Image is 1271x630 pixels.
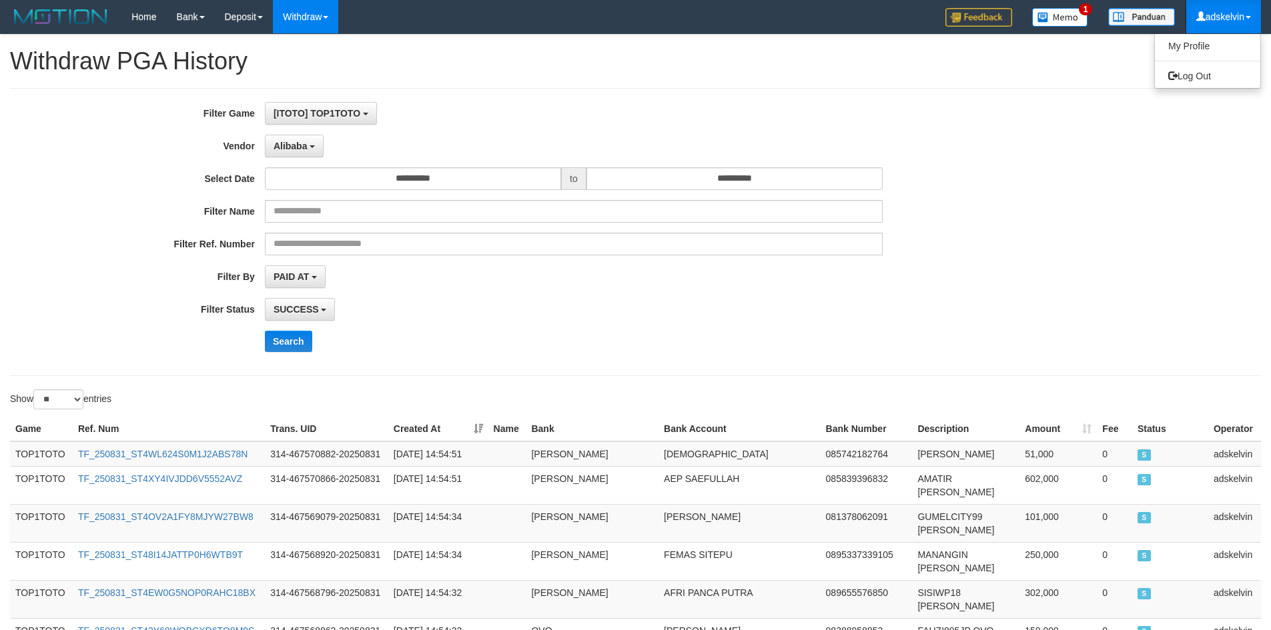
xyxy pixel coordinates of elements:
[1208,466,1261,504] td: adskelvin
[821,466,913,504] td: 085839396832
[10,417,73,441] th: Game
[265,331,312,352] button: Search
[821,542,913,580] td: 0895337339105
[1132,417,1208,441] th: Status
[526,466,659,504] td: [PERSON_NAME]
[1019,504,1097,542] td: 101,000
[912,441,1019,467] td: [PERSON_NAME]
[821,580,913,618] td: 089655576850
[1208,504,1261,542] td: adskelvin
[265,542,388,580] td: 314-467568920-20250831
[561,167,586,190] span: to
[1155,67,1260,85] a: Log Out
[388,542,488,580] td: [DATE] 14:54:34
[388,441,488,467] td: [DATE] 14:54:51
[10,441,73,467] td: TOP1TOTO
[265,298,336,321] button: SUCCESS
[659,466,820,504] td: AEP SAEFULLAH
[265,265,326,288] button: PAID AT
[1208,580,1261,618] td: adskelvin
[912,504,1019,542] td: GUMELCITY99 [PERSON_NAME]
[1208,441,1261,467] td: adskelvin
[10,48,1261,75] h1: Withdraw PGA History
[526,542,659,580] td: [PERSON_NAME]
[526,504,659,542] td: [PERSON_NAME]
[78,511,254,522] a: TF_250831_ST4OV2A1FY8MJYW27BW8
[265,135,324,157] button: Alibaba
[1155,37,1260,55] a: My Profile
[265,102,377,125] button: [ITOTO] TOP1TOTO
[265,504,388,542] td: 314-467569079-20250831
[274,304,319,315] span: SUCCESS
[821,417,913,441] th: Bank Number
[1019,542,1097,580] td: 250,000
[388,580,488,618] td: [DATE] 14:54:32
[659,441,820,467] td: [DEMOGRAPHIC_DATA]
[1208,417,1261,441] th: Operator
[1097,441,1132,467] td: 0
[1097,417,1132,441] th: Fee
[1019,580,1097,618] td: 302,000
[912,417,1019,441] th: Description
[659,580,820,618] td: AFRI PANCA PUTRA
[274,271,309,282] span: PAID AT
[1019,466,1097,504] td: 602,000
[1138,512,1151,523] span: SUCCESS
[10,466,73,504] td: TOP1TOTO
[33,389,83,409] select: Showentries
[1097,542,1132,580] td: 0
[265,417,388,441] th: Trans. UID
[1138,474,1151,485] span: SUCCESS
[1138,449,1151,461] span: SUCCESS
[10,389,111,409] label: Show entries
[526,580,659,618] td: [PERSON_NAME]
[526,417,659,441] th: Bank
[1138,550,1151,561] span: SUCCESS
[912,580,1019,618] td: SISIWP18 [PERSON_NAME]
[78,587,256,598] a: TF_250831_ST4EW0G5NOP0RAHC18BX
[1079,3,1093,15] span: 1
[945,8,1012,27] img: Feedback.jpg
[1019,417,1097,441] th: Amount: activate to sort column ascending
[1138,588,1151,599] span: SUCCESS
[78,473,242,484] a: TF_250831_ST4XY4IVJDD6V5552AVZ
[488,417,526,441] th: Name
[1019,441,1097,467] td: 51,000
[78,449,248,459] a: TF_250831_ST4WL624S0M1J2ABS78N
[1208,542,1261,580] td: adskelvin
[1097,466,1132,504] td: 0
[1032,8,1088,27] img: Button%20Memo.svg
[912,466,1019,504] td: AMATIR [PERSON_NAME]
[265,580,388,618] td: 314-467568796-20250831
[388,417,488,441] th: Created At: activate to sort column ascending
[659,542,820,580] td: FEMAS SITEPU
[659,504,820,542] td: [PERSON_NAME]
[265,466,388,504] td: 314-467570866-20250831
[526,441,659,467] td: [PERSON_NAME]
[10,542,73,580] td: TOP1TOTO
[821,441,913,467] td: 085742182764
[659,417,820,441] th: Bank Account
[10,504,73,542] td: TOP1TOTO
[1097,580,1132,618] td: 0
[821,504,913,542] td: 081378062091
[274,108,360,119] span: [ITOTO] TOP1TOTO
[265,441,388,467] td: 314-467570882-20250831
[1108,8,1175,26] img: panduan.png
[78,549,243,560] a: TF_250831_ST48I14JATTP0H6WTB9T
[10,7,111,27] img: MOTION_logo.png
[388,466,488,504] td: [DATE] 14:54:51
[388,504,488,542] td: [DATE] 14:54:34
[274,141,308,151] span: Alibaba
[73,417,265,441] th: Ref. Num
[1097,504,1132,542] td: 0
[912,542,1019,580] td: MANANGIN [PERSON_NAME]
